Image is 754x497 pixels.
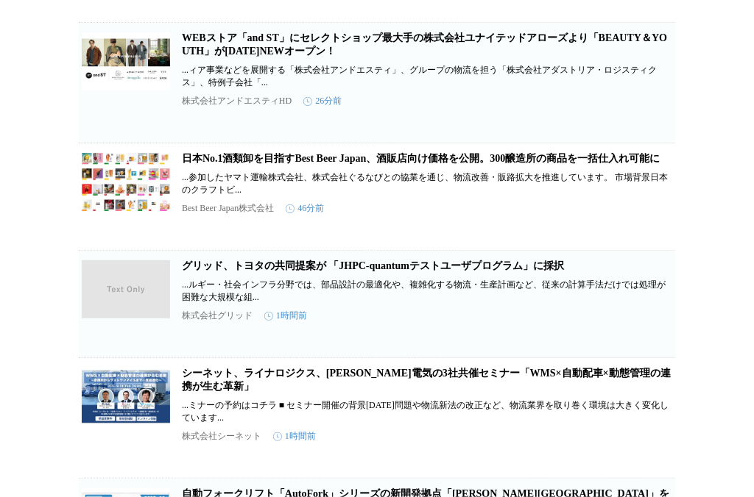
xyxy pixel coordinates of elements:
time: 26分前 [303,95,342,107]
time: 46分前 [286,202,324,215]
img: グリッド、トヨタの共同提案が 「JHPC-quantumテストユーザプログラム」に採択 [82,260,170,318]
img: シーネット、ライナロジクス、都築電気の3社共催セミナー「WMS×自動配車×動態管理の連携が生む革新」 [82,367,170,426]
p: ...ィア事業などを展開する「株式会社アンドエスティ」、グループの物流を担う「株式会社アダストリア・ロジスティクス」、特例子会社「... [182,64,672,89]
time: 1時間前 [264,310,307,322]
a: WEBストア「and ST」にセレクトショップ最大手の株式会社ユナイテッドアローズより「BEAUTY＆YOUTH」が[DATE]NEWオープン！ [182,32,667,57]
p: 株式会社グリッド [182,310,253,322]
p: 株式会社シーネット [182,430,261,443]
a: シーネット、ライナロジクス、[PERSON_NAME]電気の3社共催セミナー「WMS×自動配車×動態管理の連携が生む革新」 [182,368,671,392]
p: ...ミナーの予約はコチラ ■ セミナー開催の背景[DATE]問題や物流新法の改正など、物流業界を取り巻く環境は大きく変化しています... [182,399,672,424]
a: グリッド、トヨタの共同提案が 「JHPC-quantumテストユーザプログラム」に採択 [182,260,564,271]
img: WEBストア「and ST」にセレクトショップ最大手の株式会社ユナイテッドアローズより「BEAUTY＆YOUTH」が10月15日NEWオープン！ [82,32,170,90]
img: 日本No.1酒類卸を目指すBest Beer Japan、酒販店向け価格を公開。300醸造所の商品を一括仕入れ可能に [82,152,170,211]
p: ...参加したヤマト運輸株式会社、株式会社ぐるなびとの協業を通じ、物流改善・販路拡大を推進しています。 市場背景日本のクラフトビ... [182,171,672,196]
a: 日本No.1酒類卸を目指すBest Beer Japan、酒販店向け価格を公開。300醸造所の商品を一括仕入れ可能に [182,153,660,164]
time: 1時間前 [273,430,316,443]
p: Best Beer Japan株式会社 [182,202,274,215]
p: 株式会社アンドエスティHD [182,95,292,107]
p: ...ルギー・社会インフラ分野では、部品設計の最適化や、複雑化する物流・生産計画など、従来の計算手法だけでは処理が困難な大規模な組... [182,279,672,304]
